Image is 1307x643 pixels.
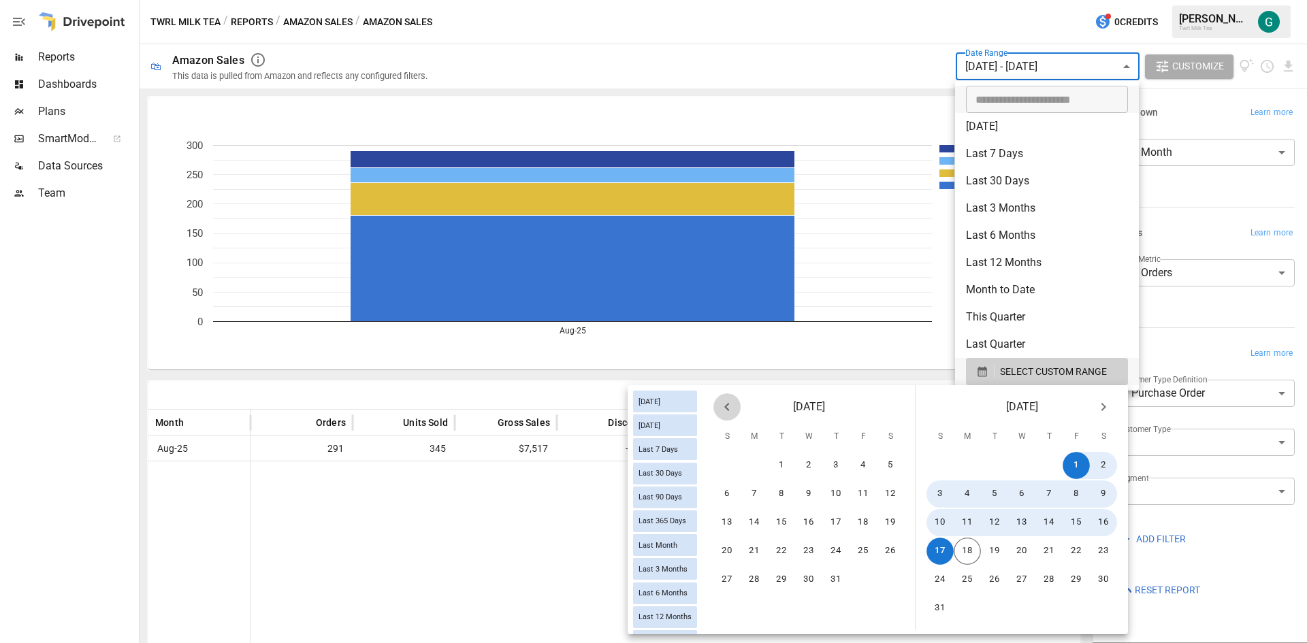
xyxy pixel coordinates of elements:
button: 6 [1008,480,1035,508]
button: Previous month [713,393,741,421]
button: 19 [877,509,904,536]
button: 28 [741,566,768,593]
button: 9 [1090,480,1117,508]
button: 22 [1063,538,1090,565]
span: Thursday [1037,423,1061,450]
div: Last 3 Months [633,558,697,580]
li: This Quarter [955,303,1139,331]
button: 15 [768,509,795,536]
button: 1 [1063,452,1090,479]
button: 12 [981,509,1008,536]
span: Saturday [878,423,903,450]
button: SELECT CUSTOM RANGE [966,358,1128,385]
span: Friday [851,423,875,450]
button: 21 [1035,538,1063,565]
span: Tuesday [769,423,794,450]
button: 5 [981,480,1008,508]
button: 27 [1008,566,1035,593]
div: Last 90 Days [633,487,697,508]
span: SELECT CUSTOM RANGE [1000,363,1107,380]
span: [DATE] [1006,397,1038,416]
li: Last 3 Months [955,195,1139,222]
div: Last 6 Months [633,582,697,604]
button: 3 [822,452,850,479]
span: Monday [742,423,767,450]
button: 18 [850,509,877,536]
button: 9 [795,480,822,508]
button: 13 [713,509,741,536]
button: 30 [795,566,822,593]
span: Monday [955,423,980,450]
button: 27 [713,566,741,593]
div: Last 12 Months [633,606,697,628]
li: Last 7 Days [955,140,1139,167]
span: Last 7 Days [633,445,683,454]
span: Thursday [824,423,848,450]
button: 8 [768,480,795,508]
button: 15 [1063,509,1090,536]
button: 29 [768,566,795,593]
button: 20 [1008,538,1035,565]
button: 11 [850,480,877,508]
button: 25 [954,566,981,593]
button: 14 [741,509,768,536]
div: Last 30 Days [633,463,697,484]
button: 24 [822,538,850,565]
span: Sunday [928,423,952,450]
button: 23 [795,538,822,565]
button: 4 [850,452,877,479]
button: 7 [741,480,768,508]
span: Saturday [1091,423,1116,450]
button: 3 [926,480,954,508]
li: Last Quarter [955,331,1139,358]
span: Last 30 Days [633,469,688,478]
div: [DATE] [633,391,697,412]
button: 26 [981,566,1008,593]
button: 31 [822,566,850,593]
li: Last 30 Days [955,167,1139,195]
button: 31 [926,595,954,622]
span: Last 3 Months [633,565,693,574]
button: 4 [954,480,981,508]
button: 29 [1063,566,1090,593]
button: 14 [1035,509,1063,536]
button: 16 [1090,509,1117,536]
span: Last 90 Days [633,493,688,501]
span: Sunday [715,423,739,450]
button: 8 [1063,480,1090,508]
span: [DATE] [633,421,666,430]
button: Next month [1090,393,1117,421]
button: 1 [768,452,795,479]
span: Last 12 Months [633,612,697,621]
span: [DATE] [793,397,825,416]
button: 19 [981,538,1008,565]
span: Tuesday [982,423,1007,450]
button: 22 [768,538,795,565]
button: 6 [713,480,741,508]
span: Friday [1064,423,1088,450]
button: 11 [954,509,981,536]
button: 26 [877,538,904,565]
span: Wednesday [1010,423,1034,450]
button: 16 [795,509,822,536]
div: Last 365 Days [633,510,697,532]
button: 20 [713,538,741,565]
span: Last Month [633,541,683,550]
button: 12 [877,480,904,508]
div: Last Month [633,534,697,556]
button: 30 [1090,566,1117,593]
button: 13 [1008,509,1035,536]
button: 18 [954,538,981,565]
span: [DATE] [633,397,666,406]
span: Last 6 Months [633,589,693,597]
li: Last 12 Months [955,249,1139,276]
span: Last 365 Days [633,516,692,525]
button: 10 [822,480,850,508]
li: [DATE] [955,113,1139,140]
button: 21 [741,538,768,565]
button: 23 [1090,538,1117,565]
button: 25 [850,538,877,565]
button: 5 [877,452,904,479]
span: Wednesday [796,423,821,450]
button: 7 [1035,480,1063,508]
